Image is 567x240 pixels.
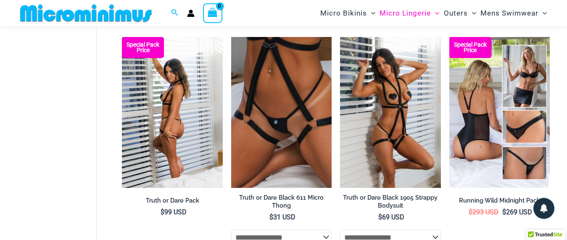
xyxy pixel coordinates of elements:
a: Truth or Dare Pack [122,197,222,208]
img: Truth or Dare Black Micro 02 [231,37,332,188]
img: All Styles (1) [449,37,550,188]
span: $ [378,213,382,221]
a: All Styles (1) Running Wild Midnight 1052 Top 6512 Bottom 04Running Wild Midnight 1052 Top 6512 B... [449,37,550,188]
bdi: 31 USD [269,213,295,221]
a: Truth or Dare Black 1905 Bodysuit 611 Micro 07 Truth or Dare Black 1905 Bodysuit 611 Micro 06Trut... [122,37,222,188]
span: $ [269,213,273,221]
span: $ [161,208,164,216]
img: Truth or Dare Black 1905 Bodysuit 611 Micro 06 [122,37,222,188]
span: Menu Toggle [431,3,439,24]
img: MM SHOP LOGO FLAT [17,4,155,23]
span: Menu Toggle [468,3,476,24]
nav: Site Navigation [317,1,550,25]
a: Truth or Dare Black 1905 Bodysuit 611 Micro 07Truth or Dare Black 1905 Bodysuit 611 Micro 05Truth... [340,37,440,188]
a: Truth or Dare Black 611 Micro Thong [231,194,332,213]
a: Account icon link [187,10,195,17]
bdi: 293 USD [469,208,498,216]
a: View Shopping Cart, empty [203,3,222,23]
span: $ [469,208,472,216]
span: Menu Toggle [538,3,547,24]
span: Menu Toggle [367,3,375,24]
img: Truth or Dare Black 1905 Bodysuit 611 Micro 07 [340,37,440,188]
h2: Truth or Dare Black 1905 Strappy Bodysuit [340,194,440,209]
h2: Truth or Dare Pack [122,197,222,205]
a: Truth or Dare Black 1905 Strappy Bodysuit [340,194,440,213]
b: Special Pack Price [449,42,491,53]
bdi: 269 USD [502,208,532,216]
span: $ [502,208,506,216]
a: Running Wild Midnight Pack [449,197,550,208]
a: Micro LingerieMenu ToggleMenu Toggle [377,3,441,24]
bdi: 99 USD [161,208,187,216]
span: Outers [444,3,468,24]
a: Mens SwimwearMenu ToggleMenu Toggle [478,3,549,24]
span: Mens Swimwear [480,3,538,24]
a: Search icon link [171,8,179,18]
h2: Running Wild Midnight Pack [449,197,550,205]
iframe: TrustedSite Certified [21,28,97,196]
a: Micro BikinisMenu ToggleMenu Toggle [318,3,377,24]
h2: Truth or Dare Black 611 Micro Thong [231,194,332,209]
b: Special Pack Price [122,42,164,53]
a: OutersMenu ToggleMenu Toggle [442,3,478,24]
bdi: 69 USD [378,213,404,221]
span: Micro Bikinis [320,3,367,24]
span: Micro Lingerie [380,3,431,24]
a: Truth or Dare Black Micro 02Truth or Dare Black 1905 Bodysuit 611 Micro 12Truth or Dare Black 190... [231,37,332,188]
